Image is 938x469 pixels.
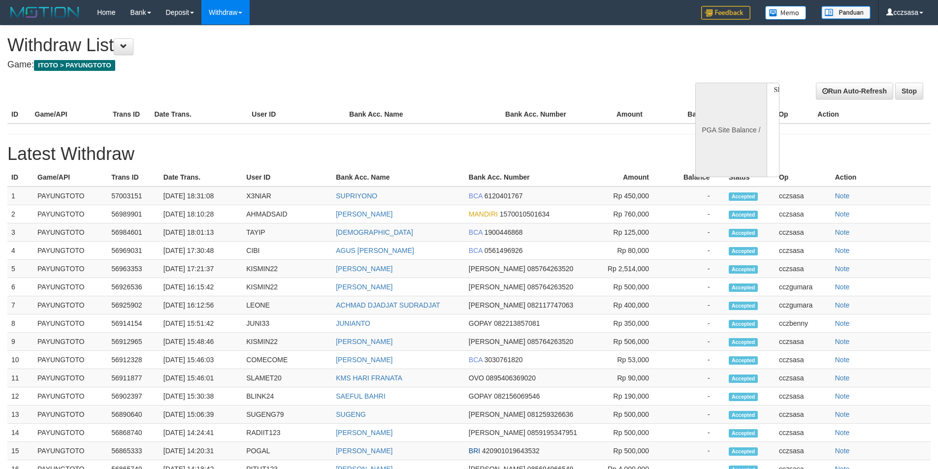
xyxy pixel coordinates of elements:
[469,374,484,382] span: OVO
[242,278,332,296] td: KISMIN22
[7,442,33,460] td: 15
[485,247,523,254] span: 0561496926
[242,223,332,242] td: TAYIP
[242,424,332,442] td: RADIIT123
[816,83,893,99] a: Run Auto-Refresh
[107,442,160,460] td: 56865333
[336,392,386,400] a: SAEFUL BAHRI
[160,424,242,442] td: [DATE] 14:24:41
[527,338,573,345] span: 085764263520
[835,247,850,254] a: Note
[7,223,33,242] td: 3
[7,333,33,351] td: 9
[775,205,831,223] td: cczsasa
[592,351,664,369] td: Rp 53,000
[729,411,758,419] span: Accepted
[107,387,160,406] td: 56902397
[592,406,664,424] td: Rp 500,000
[107,333,160,351] td: 56912965
[469,319,492,327] span: GOPAY
[775,242,831,260] td: cczsasa
[579,105,657,124] th: Amount
[336,265,392,273] a: [PERSON_NAME]
[336,247,414,254] a: AGUS [PERSON_NAME]
[835,301,850,309] a: Note
[835,374,850,382] a: Note
[160,442,242,460] td: [DATE] 14:20:31
[527,265,573,273] span: 085764263520
[7,205,33,223] td: 2
[469,247,483,254] span: BCA
[592,187,664,205] td: Rp 450,000
[107,168,160,187] th: Trans ID
[775,223,831,242] td: cczsasa
[831,168,931,187] th: Action
[33,369,107,387] td: PAYUNGTOTO
[242,242,332,260] td: CIBI
[895,83,923,99] a: Stop
[469,210,498,218] span: MANDIRI
[33,406,107,424] td: PAYUNGTOTO
[469,429,525,437] span: [PERSON_NAME]
[592,242,664,260] td: Rp 80,000
[592,278,664,296] td: Rp 500,000
[33,387,107,406] td: PAYUNGTOTO
[494,319,540,327] span: 082213857081
[7,406,33,424] td: 13
[7,278,33,296] td: 6
[500,210,550,218] span: 1570010501634
[469,228,483,236] span: BCA
[775,168,831,187] th: Op
[107,205,160,223] td: 56989901
[160,406,242,424] td: [DATE] 15:06:39
[775,406,831,424] td: cczsasa
[729,265,758,274] span: Accepted
[729,192,758,201] span: Accepted
[242,205,332,223] td: AHMADSAID
[664,205,725,223] td: -
[33,223,107,242] td: PAYUNGTOTO
[160,369,242,387] td: [DATE] 15:46:01
[664,242,725,260] td: -
[765,6,807,20] img: Button%20Memo.svg
[160,296,242,314] td: [DATE] 16:12:56
[336,429,392,437] a: [PERSON_NAME]
[242,296,332,314] td: LEONE
[527,429,577,437] span: 0859195347951
[34,60,115,71] span: ITOTO > PAYUNGTOTO
[664,406,725,424] td: -
[33,314,107,333] td: PAYUNGTOTO
[775,296,831,314] td: cczgumara
[336,356,392,364] a: [PERSON_NAME]
[242,168,332,187] th: User ID
[494,392,540,400] span: 082156069546
[33,168,107,187] th: Game/API
[33,242,107,260] td: PAYUNGTOTO
[31,105,109,124] th: Game/API
[592,296,664,314] td: Rp 400,000
[527,301,573,309] span: 082117747063
[729,447,758,456] span: Accepted
[592,424,664,442] td: Rp 500,000
[107,351,160,369] td: 56912328
[592,314,664,333] td: Rp 350,000
[835,447,850,455] a: Note
[160,205,242,223] td: [DATE] 18:10:28
[345,105,501,124] th: Bank Acc. Name
[469,301,525,309] span: [PERSON_NAME]
[107,223,160,242] td: 56984601
[775,387,831,406] td: cczsasa
[835,283,850,291] a: Note
[107,369,160,387] td: 56911877
[835,356,850,364] a: Note
[592,442,664,460] td: Rp 500,000
[592,369,664,387] td: Rp 90,000
[775,278,831,296] td: cczgumara
[469,338,525,345] span: [PERSON_NAME]
[33,296,107,314] td: PAYUNGTOTO
[242,442,332,460] td: POGAL
[7,260,33,278] td: 5
[7,5,82,20] img: MOTION_logo.png
[7,35,615,55] h1: Withdraw List
[160,278,242,296] td: [DATE] 16:15:42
